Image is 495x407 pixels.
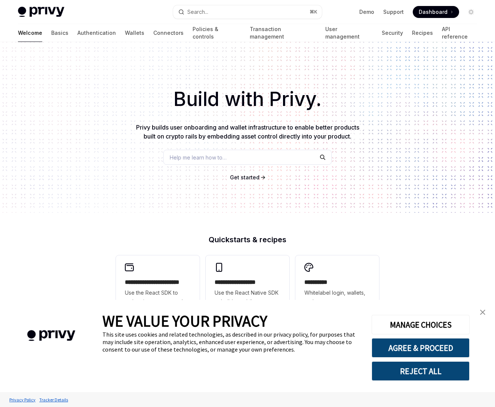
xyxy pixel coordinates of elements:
[230,174,259,181] a: Get started
[187,7,208,16] div: Search...
[250,24,316,42] a: Transaction management
[383,8,404,16] a: Support
[116,236,379,243] h2: Quickstarts & recipes
[125,288,191,324] span: Use the React SDK to authenticate a user and create an embedded wallet.
[77,24,116,42] a: Authentication
[11,319,91,352] img: company logo
[480,310,485,315] img: close banner
[51,24,68,42] a: Basics
[295,255,379,332] a: **** *****Whitelabel login, wallets, and user management with your own UI and branding.
[230,174,259,180] span: Get started
[193,24,241,42] a: Policies & controls
[382,24,403,42] a: Security
[125,24,144,42] a: Wallets
[18,7,64,17] img: light logo
[170,154,227,161] span: Help me learn how to…
[136,124,359,140] span: Privy builds user onboarding and wallet infrastructure to enable better products built on crypto ...
[102,331,360,353] div: This site uses cookies and related technologies, as described in our privacy policy, for purposes...
[173,5,322,19] button: Search...⌘K
[153,24,184,42] a: Connectors
[102,311,267,331] span: WE VALUE YOUR PRIVACY
[325,24,373,42] a: User management
[372,315,470,334] button: MANAGE CHOICES
[442,24,477,42] a: API reference
[413,6,459,18] a: Dashboard
[372,361,470,381] button: REJECT ALL
[215,288,280,315] span: Use the React Native SDK to build a mobile app on Solana.
[310,9,317,15] span: ⌘ K
[475,305,490,320] a: close banner
[18,24,42,42] a: Welcome
[12,85,483,114] h1: Build with Privy.
[412,24,433,42] a: Recipes
[304,288,370,324] span: Whitelabel login, wallets, and user management with your own UI and branding.
[359,8,374,16] a: Demo
[372,338,470,358] button: AGREE & PROCEED
[465,6,477,18] button: Toggle dark mode
[37,393,70,406] a: Tracker Details
[206,255,289,332] a: **** **** **** ***Use the React Native SDK to build a mobile app on Solana.
[419,8,448,16] span: Dashboard
[7,393,37,406] a: Privacy Policy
